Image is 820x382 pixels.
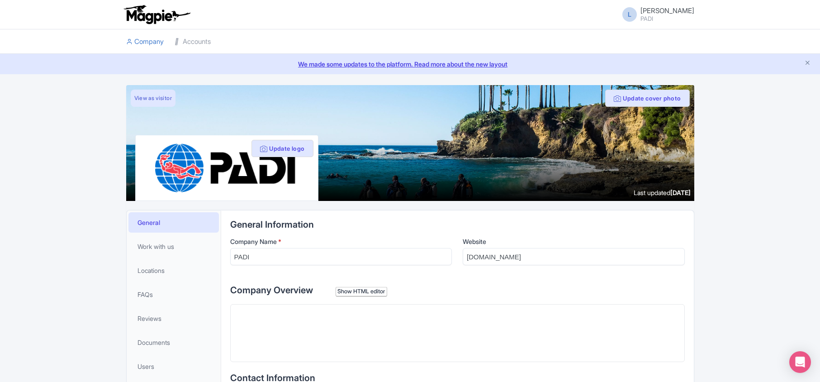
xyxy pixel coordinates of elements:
[137,362,154,371] span: Users
[230,238,277,245] span: Company Name
[137,314,161,323] span: Reviews
[230,285,313,296] span: Company Overview
[128,332,219,353] a: Documents
[126,29,164,54] a: Company
[463,238,486,245] span: Website
[617,7,694,22] a: L [PERSON_NAME] PADI
[251,140,313,157] button: Update logo
[128,236,219,257] a: Work with us
[605,90,689,107] button: Update cover photo
[154,143,299,193] img: ghlacltlqpxhbglvw27b.png
[5,59,815,69] a: We made some updates to the platform. Read more about the new layout
[128,212,219,233] a: General
[804,58,811,69] button: Close announcement
[137,218,160,227] span: General
[336,287,388,296] div: Show HTML editor
[128,260,219,281] a: Locations
[137,266,165,275] span: Locations
[670,189,691,196] span: [DATE]
[137,242,174,251] span: Work with us
[122,5,192,24] img: logo-ab69f6fb50320c5b225c76a69d11143b.png
[634,188,691,197] div: Last updated
[128,356,219,377] a: Users
[640,16,694,22] small: PADI
[128,284,219,305] a: FAQs
[137,290,153,299] span: FAQs
[640,6,694,15] span: [PERSON_NAME]
[128,308,219,329] a: Reviews
[622,7,637,22] span: L
[131,90,175,107] a: View as visitor
[137,338,170,347] span: Documents
[230,220,685,229] h2: General Information
[175,29,211,54] a: Accounts
[789,351,811,373] div: Open Intercom Messenger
